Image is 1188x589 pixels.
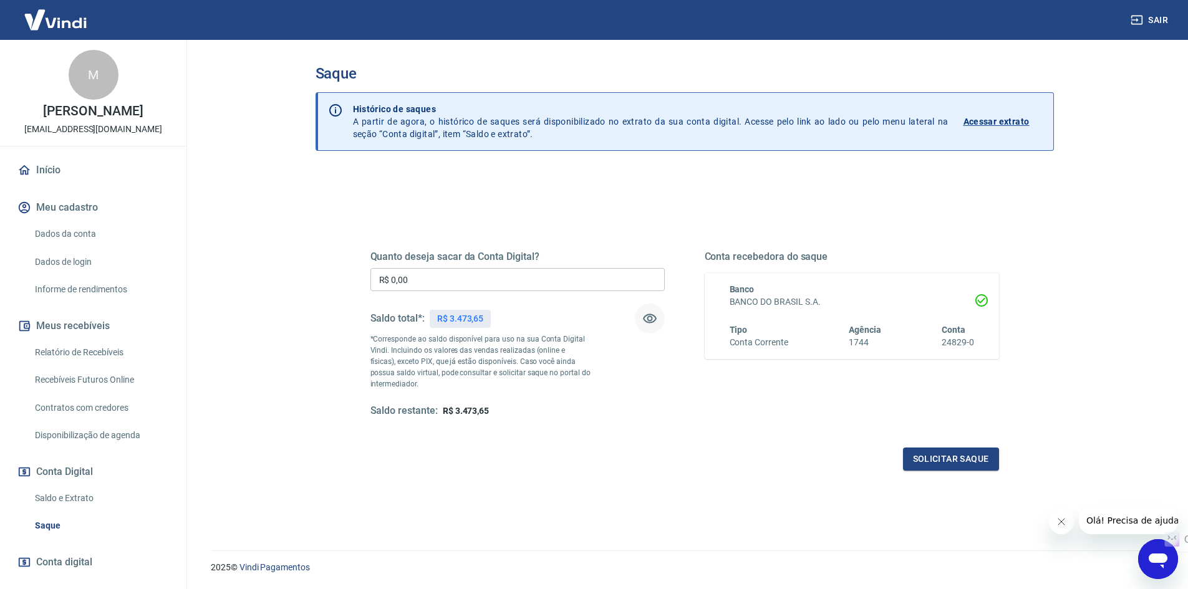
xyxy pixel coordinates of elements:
[903,448,999,471] button: Solicitar saque
[15,156,171,184] a: Início
[15,548,171,576] a: Conta digital
[353,103,949,140] p: A partir de agora, o histórico de saques será disponibilizado no extrato da sua conta digital. Ac...
[370,405,438,418] h5: Saldo restante:
[1079,507,1178,534] iframe: Message from company
[1049,509,1074,534] iframe: Close message
[849,336,881,349] h6: 1744
[30,277,171,302] a: Informe de rendimentos
[1128,9,1173,32] button: Sair
[7,9,105,19] span: Olá! Precisa de ajuda?
[30,249,171,275] a: Dados de login
[730,295,974,309] h6: BANCO DO BRASIL S.A.
[963,115,1030,128] p: Acessar extrato
[705,251,999,263] h5: Conta recebedora do saque
[30,367,171,393] a: Recebíveis Futuros Online
[30,423,171,448] a: Disponibilização de agenda
[730,284,755,294] span: Banco
[1138,539,1178,579] iframe: Button to launch messaging window
[239,562,310,572] a: Vindi Pagamentos
[15,312,171,340] button: Meus recebíveis
[69,50,118,100] div: M
[211,561,1158,574] p: 2025 ©
[370,312,425,325] h5: Saldo total*:
[942,325,965,335] span: Conta
[353,103,949,115] p: Histórico de saques
[849,325,881,335] span: Agência
[15,1,96,39] img: Vindi
[30,395,171,421] a: Contratos com credores
[942,336,974,349] h6: 24829-0
[443,406,489,416] span: R$ 3.473,65
[437,312,483,325] p: R$ 3.473,65
[370,333,591,390] p: *Corresponde ao saldo disponível para uso na sua Conta Digital Vindi. Incluindo os valores das ve...
[15,458,171,486] button: Conta Digital
[30,486,171,511] a: Saldo e Extrato
[963,103,1043,140] a: Acessar extrato
[15,194,171,221] button: Meu cadastro
[24,123,162,136] p: [EMAIL_ADDRESS][DOMAIN_NAME]
[43,105,143,118] p: [PERSON_NAME]
[730,325,748,335] span: Tipo
[30,221,171,247] a: Dados da conta
[370,251,665,263] h5: Quanto deseja sacar da Conta Digital?
[316,65,1054,82] h3: Saque
[30,340,171,365] a: Relatório de Recebíveis
[36,553,92,571] span: Conta digital
[30,513,171,539] a: Saque
[730,336,788,349] h6: Conta Corrente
